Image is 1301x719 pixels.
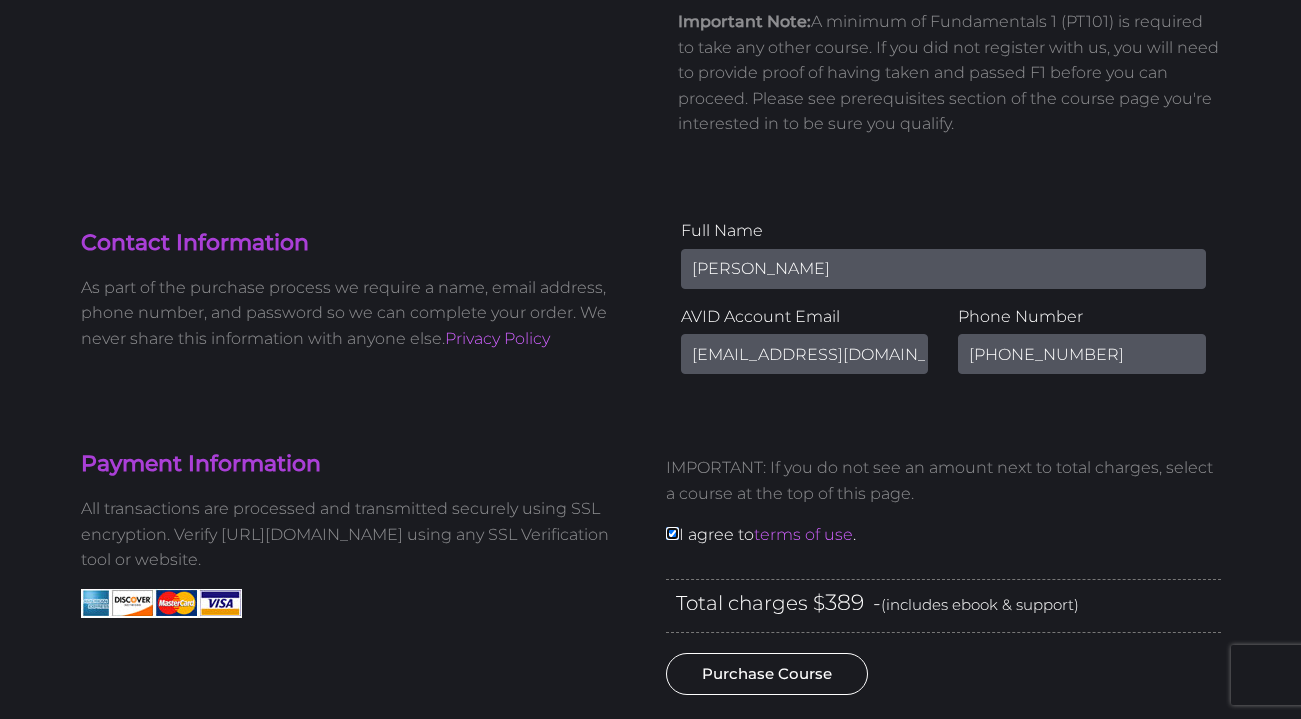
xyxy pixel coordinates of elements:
p: As part of the purchase process we require a name, email address, phone number, and password so w... [81,275,636,352]
p: IMPORTANT: If you do not see an amount next to total charges, select a course at the top of this ... [666,455,1221,506]
label: Full Name [681,218,1206,244]
strong: Important Note: [678,12,811,31]
p: All transactions are processed and transmitted securely using SSL encryption. Verify [URL][DOMAIN... [81,496,636,573]
img: American Express, Discover, MasterCard, Visa [81,589,242,618]
div: I agree to . [651,439,1236,578]
label: Phone Number [958,304,1206,330]
div: Total charges $ - [666,579,1221,634]
span: (includes ebook & support) [881,595,1079,614]
label: AVID Account Email [681,304,929,330]
a: Privacy Policy [445,329,550,348]
button: Purchase Course [666,653,868,695]
h4: Payment Information [81,449,636,480]
p: A minimum of Fundamentals 1 (PT101) is required to take any other course. If you did not register... [678,9,1221,137]
h4: Contact Information [81,228,636,259]
a: terms of use [754,525,853,544]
